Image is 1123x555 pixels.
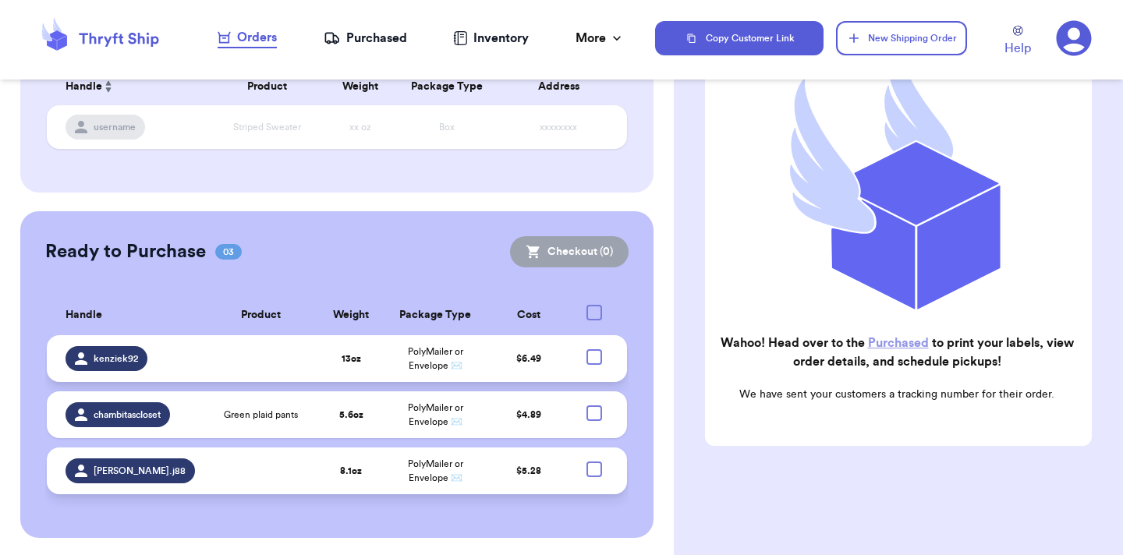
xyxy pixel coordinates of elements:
th: Cost [486,295,570,335]
strong: 8.1 oz [340,466,362,475]
span: Green plaid pants [224,408,298,421]
th: Package Type [395,68,499,105]
strong: 5.6 oz [339,410,363,419]
span: Help [1004,39,1031,58]
h2: Wahoo! Head over to the to print your labels, view order details, and schedule pickups! [717,334,1076,371]
span: xx oz [349,122,371,132]
span: Handle [66,307,102,323]
a: Purchased [868,337,929,349]
th: Product [209,68,325,105]
span: $ 6.49 [516,354,541,363]
span: $ 5.28 [516,466,541,475]
span: $ 4.89 [516,410,541,419]
button: New Shipping Order [836,21,967,55]
span: chambitascloset [94,408,161,421]
h2: Ready to Purchase [45,239,206,264]
th: Weight [325,68,395,105]
span: kenziek92 [94,352,138,365]
span: Striped Sweater [233,122,301,132]
a: Help [1004,26,1031,58]
a: Inventory [453,29,529,48]
span: PolyMailer or Envelope ✉️ [408,459,463,483]
span: xxxxxxxx [540,122,577,132]
div: More [576,29,625,48]
a: Orders [218,28,277,48]
th: Weight [317,295,385,335]
span: Box [439,122,455,132]
span: username [94,121,136,133]
th: Package Type [384,295,486,335]
th: Product [204,295,317,335]
a: Purchased [324,29,407,48]
button: Checkout (0) [510,236,629,267]
th: Address [499,68,627,105]
div: Orders [218,28,277,47]
button: Copy Customer Link [655,21,824,55]
span: [PERSON_NAME].j88 [94,465,186,477]
span: PolyMailer or Envelope ✉️ [408,403,463,426]
span: 03 [215,244,242,260]
button: Sort ascending [102,77,115,96]
span: Handle [66,79,102,95]
strong: 13 oz [342,354,361,363]
p: We have sent your customers a tracking number for their order. [717,387,1076,402]
span: PolyMailer or Envelope ✉️ [408,347,463,370]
